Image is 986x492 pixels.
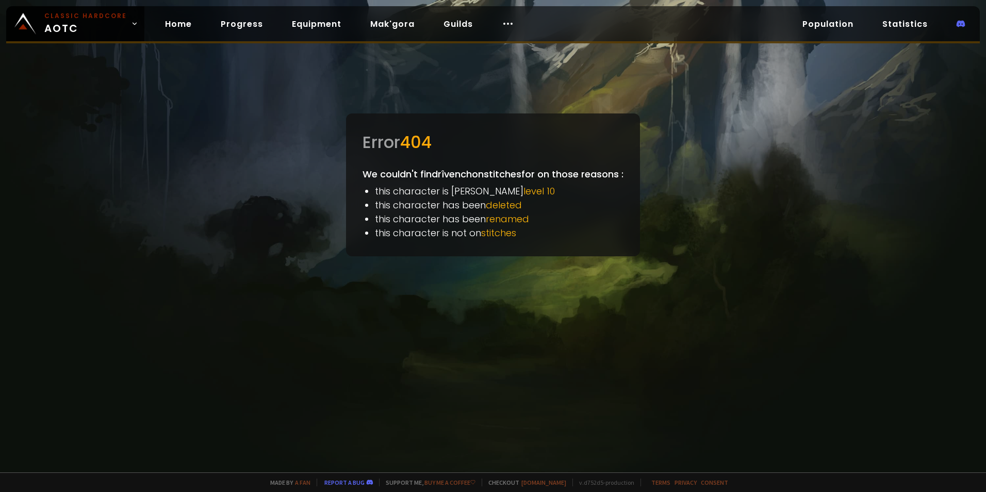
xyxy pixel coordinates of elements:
[212,13,271,35] a: Progress
[375,226,623,240] li: this character is not on
[295,479,310,486] a: a fan
[44,11,127,21] small: Classic Hardcore
[375,184,623,198] li: this character is [PERSON_NAME]
[375,212,623,226] li: this character has been
[874,13,936,35] a: Statistics
[675,479,697,486] a: Privacy
[424,479,475,486] a: Buy me a coffee
[264,479,310,486] span: Made by
[284,13,350,35] a: Equipment
[521,479,566,486] a: [DOMAIN_NAME]
[375,198,623,212] li: this character has been
[44,11,127,36] span: AOTC
[701,479,728,486] a: Consent
[157,13,200,35] a: Home
[572,479,634,486] span: v. d752d5 - production
[482,479,566,486] span: Checkout
[794,13,862,35] a: Population
[324,479,365,486] a: Report a bug
[362,13,423,35] a: Mak'gora
[379,479,475,486] span: Support me,
[435,13,481,35] a: Guilds
[346,113,640,256] div: We couldn't find rîvench on stitches for on those reasons :
[486,212,529,225] span: renamed
[363,130,623,155] div: Error
[651,479,670,486] a: Terms
[486,199,522,211] span: deleted
[400,130,432,154] span: 404
[481,226,516,239] span: stitches
[6,6,144,41] a: Classic HardcoreAOTC
[523,185,555,198] span: level 10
